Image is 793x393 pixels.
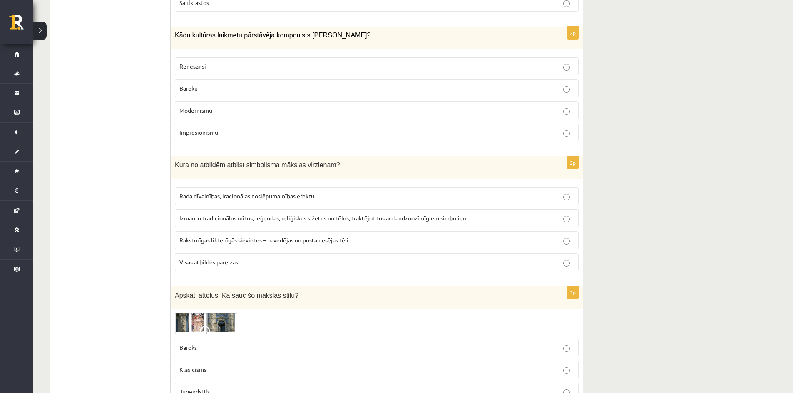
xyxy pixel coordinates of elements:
[175,161,340,168] span: Kura no atbildēm atbilst simbolisma mākslas virzienam?
[9,15,33,35] a: Rīgas 1. Tālmācības vidusskola
[179,258,238,266] span: Visas atbildes pareizas
[179,366,206,373] span: Klasicisms
[567,156,579,169] p: 2p
[175,292,298,299] span: Apskati attēlus! Kā sauc šo mākslas stilu?
[179,214,468,222] span: Izmanto tradicionālus mītus, leģendas, reliģiskus sižetus un tēlus, traktējot tos ar daudznozīmīg...
[179,236,348,244] span: Raksturīgas liktenīgās sievietes – pavedējas un posta nesējas tēli
[179,84,198,92] span: Baroku
[179,62,206,70] span: Renesansi
[563,86,570,93] input: Baroku
[563,64,570,71] input: Renesansi
[179,192,314,200] span: Rada dīvainības, iracionālas noslēpumainības efektu
[563,216,570,222] input: Izmanto tradicionālus mītus, leģendas, reliģiskus sižetus un tēlus, traktējot tos ar daudznozīmīg...
[179,129,218,136] span: Impresionismu
[179,344,197,351] span: Baroks
[179,106,212,114] span: Modernismu
[175,32,370,39] span: Kādu kultūras laikmetu pārstāvēja komponists [PERSON_NAME]?
[563,260,570,267] input: Visas atbildes pareizas
[563,194,570,200] input: Rada dīvainības, iracionālas noslēpumainības efektu
[563,130,570,137] input: Impresionismu
[175,313,237,334] img: Ekr%C4%81nuz%C5%86%C4%93mums_2025-07-21_095103.png
[567,26,579,40] p: 2p
[567,286,579,299] p: 2p
[563,367,570,374] input: Klasicisms
[563,0,570,7] input: Saulkrastos
[563,108,570,115] input: Modernismu
[563,238,570,245] input: Raksturīgas liktenīgās sievietes – pavedējas un posta nesējas tēli
[563,345,570,352] input: Baroks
